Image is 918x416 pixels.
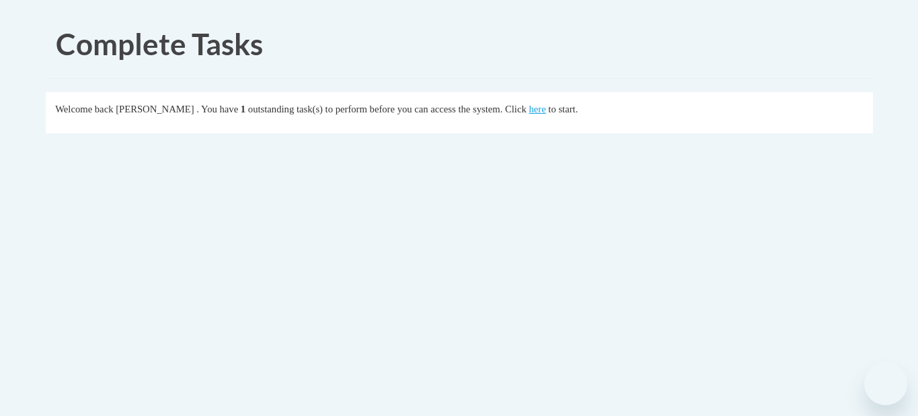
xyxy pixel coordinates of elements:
span: Complete Tasks [56,26,263,61]
iframe: Button to launch messaging window [864,362,907,405]
span: Welcome back [55,104,113,114]
span: to start. [548,104,578,114]
span: outstanding task(s) to perform before you can access the system. Click [248,104,527,114]
a: here [529,104,545,114]
span: . You have [196,104,238,114]
span: [PERSON_NAME] [116,104,194,114]
span: 1 [241,104,245,114]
